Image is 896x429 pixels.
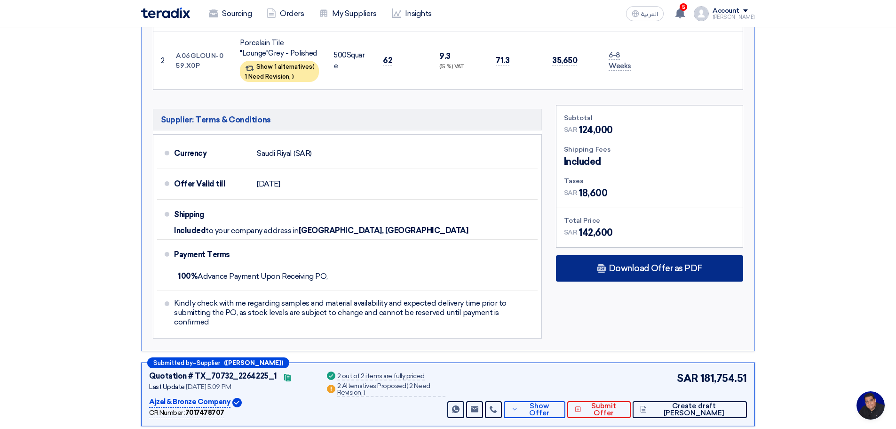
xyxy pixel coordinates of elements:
[633,401,747,418] button: Create draft [PERSON_NAME]
[224,360,283,366] b: ([PERSON_NAME])
[206,226,299,235] span: to your company address in
[232,398,242,407] img: Verified Account
[197,360,220,366] span: Supplier
[312,63,314,70] span: (
[149,397,230,408] p: Ajzal & Bronze Company
[201,3,259,24] a: Sourcing
[153,32,168,89] td: 2
[240,38,319,59] div: Porcelain Tile "Lounge"Grey - Polished
[257,179,280,189] span: [DATE]
[141,8,190,18] img: Teradix logo
[174,243,526,266] div: Payment Terms
[439,63,481,71] div: (15 %) VAT
[677,371,698,386] span: SAR
[153,360,193,366] span: Submitted by
[564,145,735,154] div: Shipping Fees
[713,7,739,15] div: Account
[326,32,375,89] td: Square
[564,113,735,123] div: Subtotal
[384,3,439,24] a: Insights
[521,403,558,417] span: Show Offer
[649,403,739,417] span: Create draft [PERSON_NAME]
[174,299,534,327] span: Kindly check with me regarding samples and material availability and expected delivery time prior...
[149,371,277,382] div: Quotation # TX_70732_2264225_1
[496,56,509,65] span: 71.3
[178,272,198,281] strong: 100%
[149,383,185,391] span: Last Update
[174,203,249,226] div: Shipping
[564,216,735,226] div: Total Price
[694,6,709,21] img: profile_test.png
[564,154,601,169] span: Included
[567,401,631,418] button: Submit Offer
[579,186,607,200] span: 18,600
[174,173,249,195] div: Offer Valid till
[334,51,347,59] span: 500
[257,145,312,162] div: Saudi Riyal (SAR)
[337,383,446,397] div: 2 Alternatives Proposed
[504,401,565,418] button: Show Offer
[153,109,542,130] h5: Supplier: Terms & Conditions
[609,51,631,71] span: 6-8 Weeks
[564,125,578,135] span: SAR
[383,56,392,65] span: 62
[439,51,451,61] span: 9.3
[174,226,206,235] span: Included
[178,272,328,281] span: Advance Payment Upon Receiving PO,
[700,371,747,386] span: 181,754.51
[299,226,468,235] span: [GEOGRAPHIC_DATA], [GEOGRAPHIC_DATA]
[149,408,224,418] div: CR Number :
[552,56,577,65] span: 35,650
[240,61,319,82] div: Show 1 alternatives
[185,409,224,417] b: 7017478707
[584,403,624,417] span: Submit Offer
[147,357,289,368] div: –
[856,391,885,420] a: Open chat
[641,11,658,17] span: العربية
[406,382,408,390] span: (
[311,3,384,24] a: My Suppliers
[579,123,613,137] span: 124,000
[680,3,687,11] span: 5
[713,15,755,20] div: [PERSON_NAME]
[292,73,294,80] span: )
[337,382,430,397] span: 2 Need Revision,
[564,176,735,186] div: Taxes
[337,373,425,380] div: 2 out of 2 items are fully priced
[564,188,578,198] span: SAR
[168,32,232,89] td: A06GLOUN-059.X0P
[245,73,291,80] span: 1 Need Revision,
[174,142,249,165] div: Currency
[259,3,311,24] a: Orders
[626,6,664,21] button: العربية
[564,227,578,237] span: SAR
[579,226,613,240] span: 142,600
[186,383,231,391] span: [DATE] 5:09 PM
[364,389,365,397] span: )
[609,264,702,273] span: Download Offer as PDF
